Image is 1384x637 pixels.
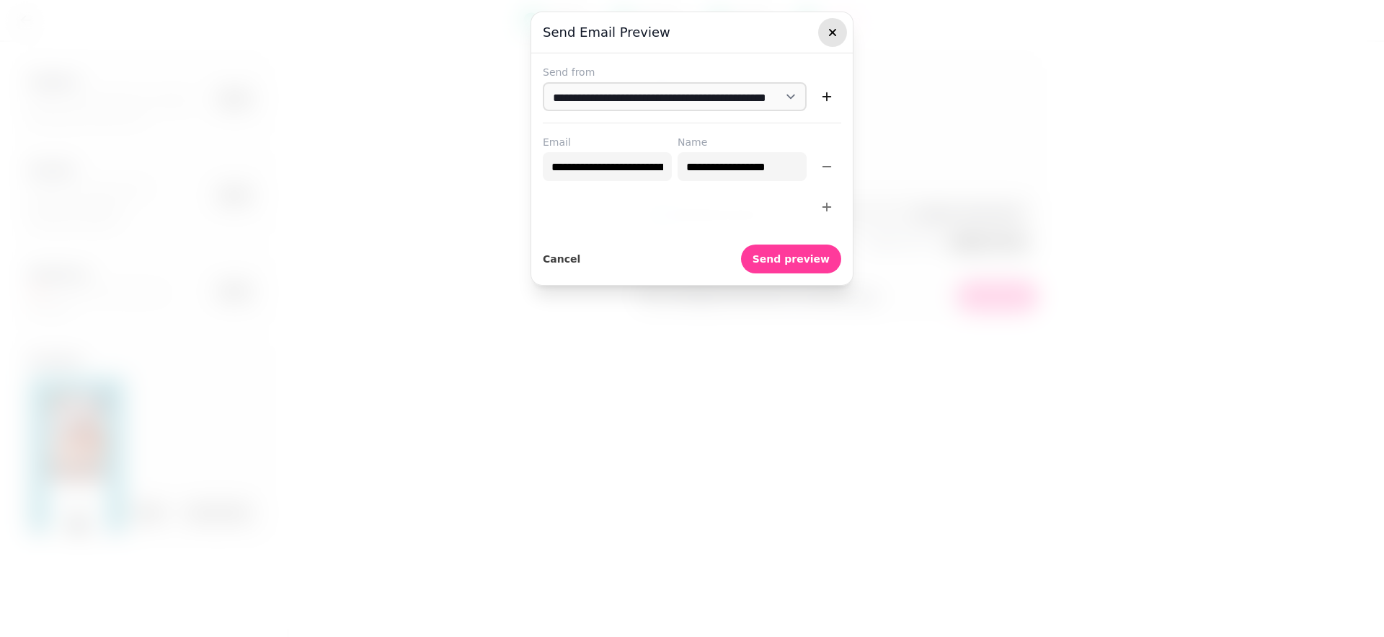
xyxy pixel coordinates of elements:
label: Send from [543,65,841,79]
button: Cancel [543,245,580,273]
button: Send preview [741,245,841,273]
label: Name [678,135,807,149]
label: Email [543,135,672,149]
span: Cancel [543,254,580,264]
span: Send preview [753,254,830,264]
h3: Send email preview [543,24,841,41]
